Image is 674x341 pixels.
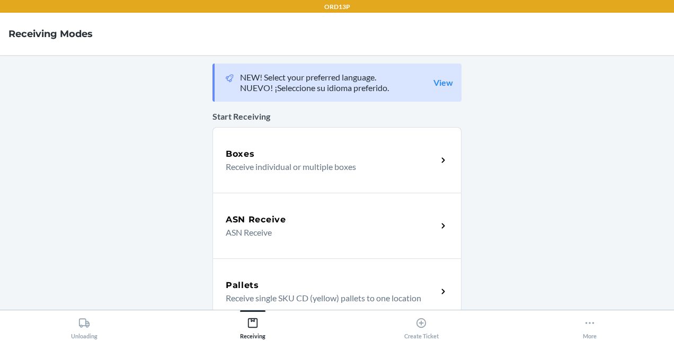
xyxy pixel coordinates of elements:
p: Start Receiving [212,110,462,123]
div: Create Ticket [404,313,439,339]
p: Receive individual or multiple boxes [226,160,429,173]
h5: Boxes [226,148,255,160]
h5: ASN Receive [226,213,286,226]
p: NUEVO! ¡Seleccione su idioma preferido. [240,83,389,93]
button: Receiving [169,310,337,339]
a: View [433,77,453,88]
div: More [583,313,597,339]
button: Create Ticket [337,310,506,339]
div: Receiving [240,313,265,339]
div: Unloading [71,313,97,339]
a: PalletsReceive single SKU CD (yellow) pallets to one location [212,258,462,324]
a: BoxesReceive individual or multiple boxes [212,127,462,193]
p: ORD13P [324,2,350,12]
h5: Pallets [226,279,259,292]
a: ASN ReceiveASN Receive [212,193,462,258]
p: ASN Receive [226,226,429,239]
p: Receive single SKU CD (yellow) pallets to one location [226,292,429,304]
h4: Receiving Modes [8,27,93,41]
p: NEW! Select your preferred language. [240,72,389,83]
button: More [506,310,674,339]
